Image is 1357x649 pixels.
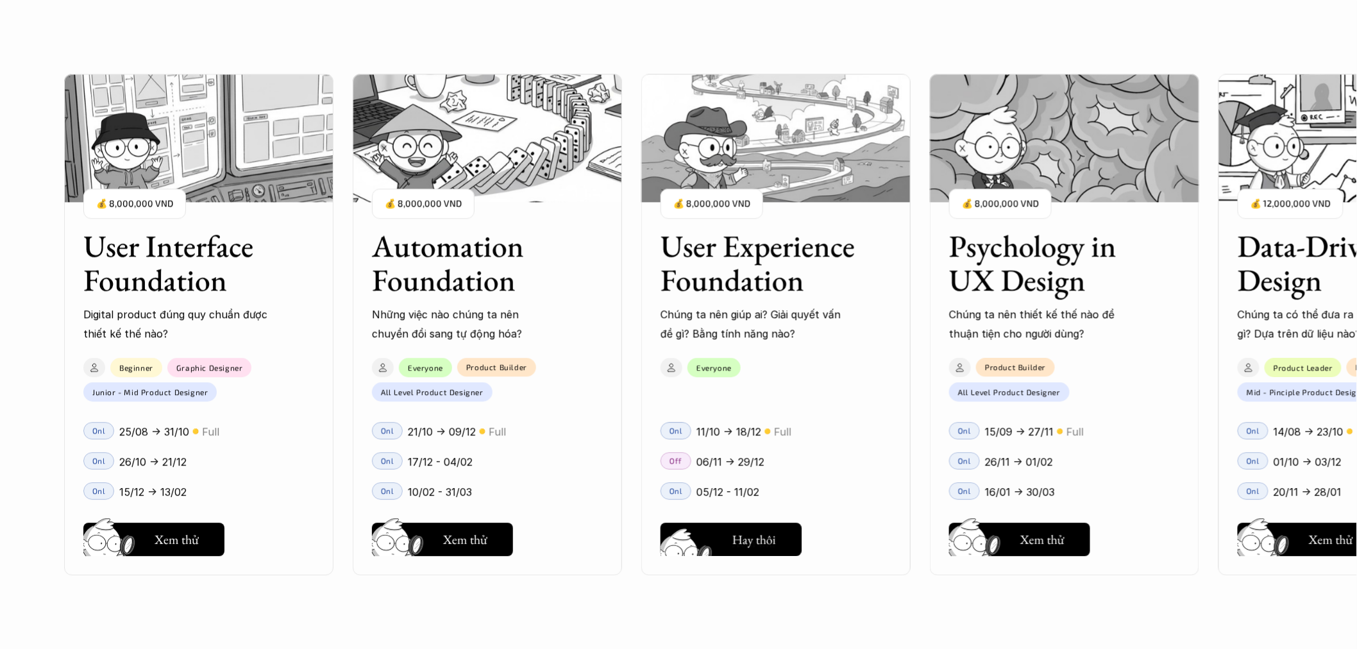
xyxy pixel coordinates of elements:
h5: Xem thử [1309,530,1353,548]
p: Full [202,422,219,441]
p: 🟡 [192,426,199,436]
p: 💰 12,000,000 VND [1251,195,1331,212]
p: 🟡 [764,426,771,436]
p: Onl [381,486,394,495]
p: 💰 8,000,000 VND [962,195,1039,212]
button: Hay thôiXem thử [661,523,802,556]
p: Product Builder [985,362,1046,371]
h3: User Interface Foundation [83,229,282,297]
a: Xem thử [372,518,513,556]
p: 10/02 - 31/03 [408,482,472,501]
a: Xem thử [83,518,224,556]
h5: Hay thôi [732,530,776,548]
p: Graphic Designer [176,363,243,372]
p: 14/08 -> 23/10 [1274,422,1344,441]
p: 06/11 -> 29/12 [696,452,764,471]
p: 🟡 [1057,426,1063,436]
p: 🟡 [479,426,485,436]
h5: Xem thử [155,530,199,548]
p: Onl [958,486,972,495]
p: 15/12 -> 13/02 [119,482,187,501]
p: Junior - Mid Product Designer [92,387,208,396]
p: 💰 8,000,000 VND [673,195,750,212]
p: 20/11 -> 28/01 [1274,482,1342,501]
p: 💰 8,000,000 VND [385,195,462,212]
p: Off [670,456,682,465]
p: 26/10 -> 21/12 [119,452,187,471]
a: Xem thử [949,518,1090,556]
h3: User Experience Foundation [661,229,859,297]
button: Xem thử [949,523,1090,556]
p: 21/10 -> 09/12 [408,422,476,441]
p: Onl [1247,426,1260,435]
p: Full [489,422,506,441]
p: 15/09 -> 27/11 [985,422,1054,441]
p: Full [774,422,791,441]
p: Product Builder [466,362,527,371]
h5: Xem thử [732,534,776,552]
p: 01/10 -> 03/12 [1274,452,1342,471]
p: Beginner [119,363,153,372]
p: 26/11 -> 01/02 [985,452,1053,471]
p: 11/10 -> 18/12 [696,422,761,441]
p: Chúng ta nên giúp ai? Giải quyết vấn đề gì? Bằng tính năng nào? [661,305,847,344]
h3: Automation Foundation [372,229,571,297]
p: Product Leader [1274,363,1333,372]
p: Chúng ta nên thiết kế thế nào để thuận tiện cho người dùng? [949,305,1135,344]
p: Những việc nào chúng ta nên chuyển đổi sang tự động hóa? [372,305,558,344]
p: Onl [670,426,683,435]
p: Onl [958,426,972,435]
p: Onl [1247,486,1260,495]
p: All Level Product Designer [958,387,1061,396]
h5: Xem thử [1020,530,1065,548]
p: 17/12 - 04/02 [408,452,473,471]
p: Everyone [408,363,443,372]
button: Xem thử [372,523,513,556]
p: 25/08 -> 31/10 [119,422,189,441]
h3: Psychology in UX Design [949,229,1148,297]
p: Onl [670,486,683,495]
a: Hay thôiXem thử [661,518,802,556]
p: Full [1066,422,1084,441]
p: 💰 8,000,000 VND [96,195,173,212]
h5: Xem thử [443,530,487,548]
p: 🟡 [1347,426,1353,436]
p: All Level Product Designer [381,387,484,396]
p: Everyone [696,363,732,372]
p: Digital product đúng quy chuẩn được thiết kế thế nào? [83,305,269,344]
p: Onl [381,426,394,435]
button: Xem thử [83,523,224,556]
p: Onl [1247,456,1260,465]
p: 16/01 -> 30/03 [985,482,1055,501]
p: 05/12 - 11/02 [696,482,759,501]
p: Onl [381,456,394,465]
p: Onl [958,456,972,465]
